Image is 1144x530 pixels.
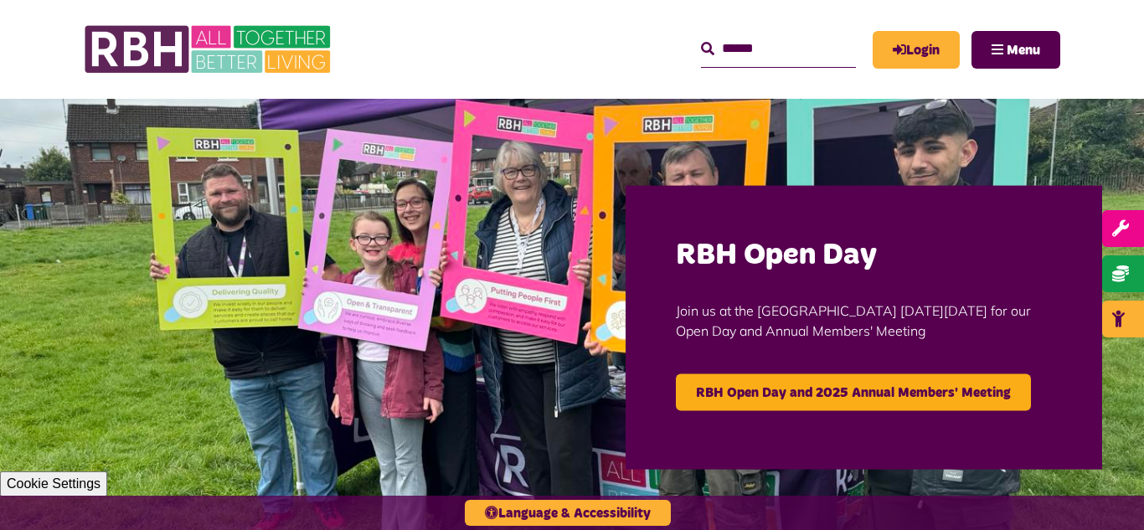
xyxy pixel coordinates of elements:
a: RBH Open Day and 2025 Annual Members' Meeting [676,373,1031,410]
span: Menu [1007,44,1040,57]
button: Navigation [971,31,1060,69]
a: MyRBH [873,31,960,69]
h2: RBH Open Day [676,235,1052,275]
img: RBH [84,17,335,82]
p: Join us at the [GEOGRAPHIC_DATA] [DATE][DATE] for our Open Day and Annual Members' Meeting [676,275,1052,365]
button: Language & Accessibility [465,500,671,526]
